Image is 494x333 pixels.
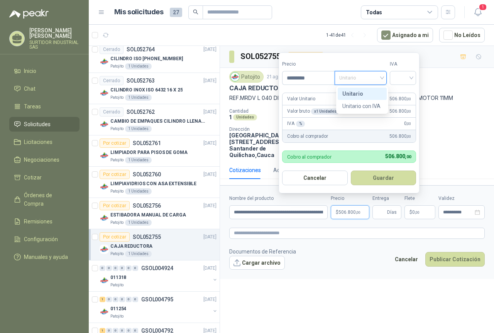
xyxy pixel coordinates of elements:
[126,265,132,271] div: 0
[9,250,80,264] a: Manuales y ayuda
[389,108,411,115] span: 506.800
[9,152,80,167] a: Negociaciones
[110,305,126,313] p: 011254
[132,297,138,302] div: 0
[110,220,123,226] p: Patojito
[100,276,109,285] img: Company Logo
[24,102,41,111] span: Tareas
[338,88,387,100] div: Unitario
[229,166,261,174] div: Cotizaciones
[110,126,123,132] p: Patojito
[338,210,360,215] span: 506.800
[233,114,257,120] div: Unidades
[133,234,161,240] p: SOL052755
[389,133,411,140] span: 506.800
[89,135,220,167] a: Por cotizarSOL052761[DATE] Company LogoLIMPIADOR PARA PISOS DE GOMAPatojito1 Unidades
[133,203,161,208] p: SOL052756
[110,243,152,250] p: CAJA REDUCTORA
[106,297,112,302] div: 0
[351,171,416,185] button: Guardar
[100,213,109,223] img: Company Logo
[24,85,36,93] span: Chat
[331,205,369,219] p: $506.800,00
[296,121,305,127] div: %
[114,7,164,18] h1: Mis solicitudes
[110,118,206,125] p: CAMBIO DE EMPAQUES CILINDRO LLENADORA MANUALNUAL
[106,265,112,271] div: 0
[203,140,217,147] p: [DATE]
[288,52,323,61] div: Por cotizar
[133,172,161,177] p: SOL052760
[385,153,411,159] span: 506.800
[229,247,296,256] p: Documentos de Referencia
[9,99,80,114] a: Tareas
[331,195,369,202] label: Precio
[404,120,411,127] span: 0
[24,235,58,243] span: Configuración
[141,297,173,302] p: GSOL004795
[110,180,196,188] p: LIMPIAVIDRIOS CON ASA EXTENSIBLE
[203,265,217,272] p: [DATE]
[100,88,109,98] img: Company Logo
[127,109,155,115] p: SOL052762
[127,47,155,52] p: SOL052764
[406,109,411,113] span: ,00
[89,42,220,73] a: CerradoSOL052764[DATE] Company LogoCILINDRO ISO [PHONE_NUMBER]Patojito1 Unidades
[24,138,52,146] span: Licitaciones
[229,132,303,158] p: [GEOGRAPHIC_DATA], [STREET_ADDRESS] Santander de Quilichao , Cauca
[110,157,123,163] p: Patojito
[203,171,217,178] p: [DATE]
[100,57,109,66] img: Company Logo
[282,171,348,185] button: Cancelar
[203,296,217,303] p: [DATE]
[119,297,125,302] div: 0
[240,51,282,63] h3: SOL052755
[282,61,335,68] label: Precio
[203,233,217,241] p: [DATE]
[29,40,80,49] p: SURTIDOR INDUSTRIAL SAS
[125,126,152,132] div: 1 Unidades
[406,134,411,139] span: ,00
[100,201,130,210] div: Por cotizar
[100,139,130,148] div: Por cotizar
[100,265,105,271] div: 0
[404,205,435,219] p: $ 0,00
[409,210,412,215] span: $
[356,210,360,215] span: ,00
[391,252,422,267] button: Cancelar
[100,45,123,54] div: Cerrado
[415,210,420,215] span: ,00
[110,251,123,257] p: Patojito
[110,211,186,219] p: ESTIBADORA MANUAL DE CARGA
[229,84,286,92] p: CAJA REDUCTORA
[229,195,328,202] label: Nombre del producto
[100,151,109,160] img: Company Logo
[9,170,80,185] a: Cotizar
[100,295,218,319] a: 1 0 0 0 0 0 GSOL004795[DATE] Company Logo011254Patojito
[100,182,109,191] img: Company Logo
[372,195,401,202] label: Entrega
[100,120,109,129] img: Company Logo
[412,210,420,215] span: 0
[29,28,80,39] p: [PERSON_NAME] [PERSON_NAME]
[89,167,220,198] a: Por cotizarSOL052760[DATE] Company LogoLIMPIAVIDRIOS CON ASA EXTENSIBLEPatojito1 Unidades
[100,107,123,117] div: Cerrado
[132,265,138,271] div: 0
[127,78,155,83] p: SOL052763
[100,170,130,179] div: Por cotizar
[326,29,371,41] div: 1 - 41 de 41
[9,135,80,149] a: Licitaciones
[89,104,220,135] a: CerradoSOL052762[DATE] Company LogoCAMBIO DE EMPAQUES CILINDRO LLENADORA MANUALNUALPatojito1 Unid...
[9,117,80,132] a: Solicitudes
[100,307,109,316] img: Company Logo
[287,120,305,127] p: IVA
[110,188,123,194] p: Patojito
[125,95,152,101] div: 1 Unidades
[100,264,218,288] a: 0 0 0 0 0 0 GSOL004924[DATE] Company Logo011318Patojito
[125,220,152,226] div: 1 Unidades
[110,55,183,63] p: CILINDRO ISO [PHONE_NUMBER]
[9,9,49,19] img: Logo peakr
[113,265,118,271] div: 0
[89,73,220,104] a: CerradoSOL052763[DATE] Company LogoCILINDRO INOX ISO 6432 16 X 25Patojito1 Unidades
[24,156,59,164] span: Negociaciones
